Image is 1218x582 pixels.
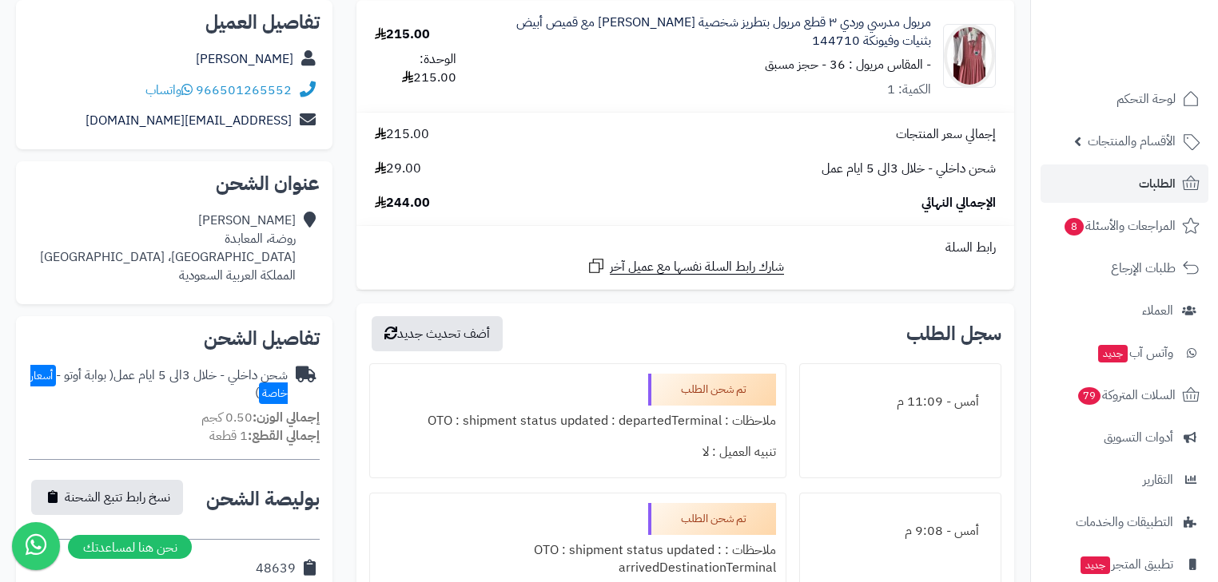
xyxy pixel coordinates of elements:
[1076,511,1173,533] span: التطبيقات والخدمات
[810,516,991,547] div: أمس - 9:08 م
[1041,503,1208,541] a: التطبيقات والخدمات
[921,194,996,212] span: الإجمالي النهائي
[1064,217,1084,236] span: 8
[1041,164,1208,203] a: الطلبات
[765,55,931,74] small: - المقاس مريول : 36 - حجز مسبق
[201,408,320,427] small: 0.50 كجم
[1041,334,1208,372] a: وآتس آبجديد
[380,406,776,437] div: ملاحظات : OTO : shipment status updated : departedTerminal
[196,49,293,69] a: [PERSON_NAME]
[372,316,503,351] button: أضف تحديث جديد
[887,81,931,99] div: الكمية: 1
[1041,376,1208,414] a: السلات المتروكة79
[1041,291,1208,330] a: العملاء
[375,194,430,212] span: 244.00
[1041,461,1208,499] a: التقارير
[1077,384,1176,406] span: السلات المتروكة
[1104,426,1173,449] span: أدوات التسويق
[65,488,170,507] span: نسخ رابط تتبع الشحنة
[1139,172,1176,195] span: الطلبات
[1088,130,1176,152] span: الأقسام والمنتجات
[1063,215,1176,237] span: المراجعات والأسئلة
[493,14,931,50] a: مريول مدرسي وردي ٣ قطع مريول بتطريز شخصية [PERSON_NAME] مع قميص أبيض بثنيات وفيونكة 144710
[30,366,288,403] span: ( بوابة أوتو - )
[896,125,996,144] span: إجمالي سعر المنتجات
[1116,88,1176,110] span: لوحة التحكم
[31,480,183,515] button: نسخ رابط تتبع الشحنة
[380,437,776,468] div: تنبيه العميل : لا
[1097,342,1173,364] span: وآتس آب
[1041,418,1208,457] a: أدوات التسويق
[375,26,430,44] div: 215.00
[375,160,421,178] span: 29.00
[1079,553,1173,576] span: تطبيق المتجر
[29,329,320,348] h2: تفاصيل الشحن
[1142,299,1173,322] span: العملاء
[209,426,320,445] small: 1 قطعة
[1111,257,1176,279] span: طلبات الإرجاع
[944,24,995,88] img: 1753443658-IMG_1542-90x90.jpeg
[810,386,991,418] div: أمس - 11:09 م
[1109,32,1203,65] img: logo-2.png
[587,256,784,276] a: شارك رابط السلة نفسها مع عميل آخر
[29,366,288,403] div: شحن داخلي - خلال 3الى 5 ايام عمل
[206,489,320,509] h2: بوليصة الشحن
[822,160,996,178] span: شحن داخلي - خلال 3الى 5 ايام عمل
[906,324,1001,343] h3: سجل الطلب
[1081,556,1110,574] span: جديد
[40,212,296,284] div: [PERSON_NAME] روضة، المعابدة [GEOGRAPHIC_DATA]، [GEOGRAPHIC_DATA] المملكة العربية السعودية
[29,13,320,32] h2: تفاصيل العميل
[375,50,456,87] div: الوحدة: 215.00
[145,81,193,100] a: واتساب
[1077,386,1101,405] span: 79
[1098,345,1128,362] span: جديد
[248,426,320,445] strong: إجمالي القطع:
[196,81,292,100] a: 966501265552
[375,125,429,144] span: 215.00
[363,239,1008,257] div: رابط السلة
[30,365,288,405] span: أسعار خاصة
[253,408,320,427] strong: إجمالي الوزن:
[256,560,296,578] div: 48639
[610,258,784,276] span: شارك رابط السلة نفسها مع عميل آخر
[648,374,776,406] div: تم شحن الطلب
[1143,469,1173,491] span: التقارير
[1041,249,1208,287] a: طلبات الإرجاع
[29,174,320,193] h2: عنوان الشحن
[86,111,292,130] a: [EMAIL_ADDRESS][DOMAIN_NAME]
[648,503,776,535] div: تم شحن الطلب
[1041,207,1208,245] a: المراجعات والأسئلة8
[1041,80,1208,118] a: لوحة التحكم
